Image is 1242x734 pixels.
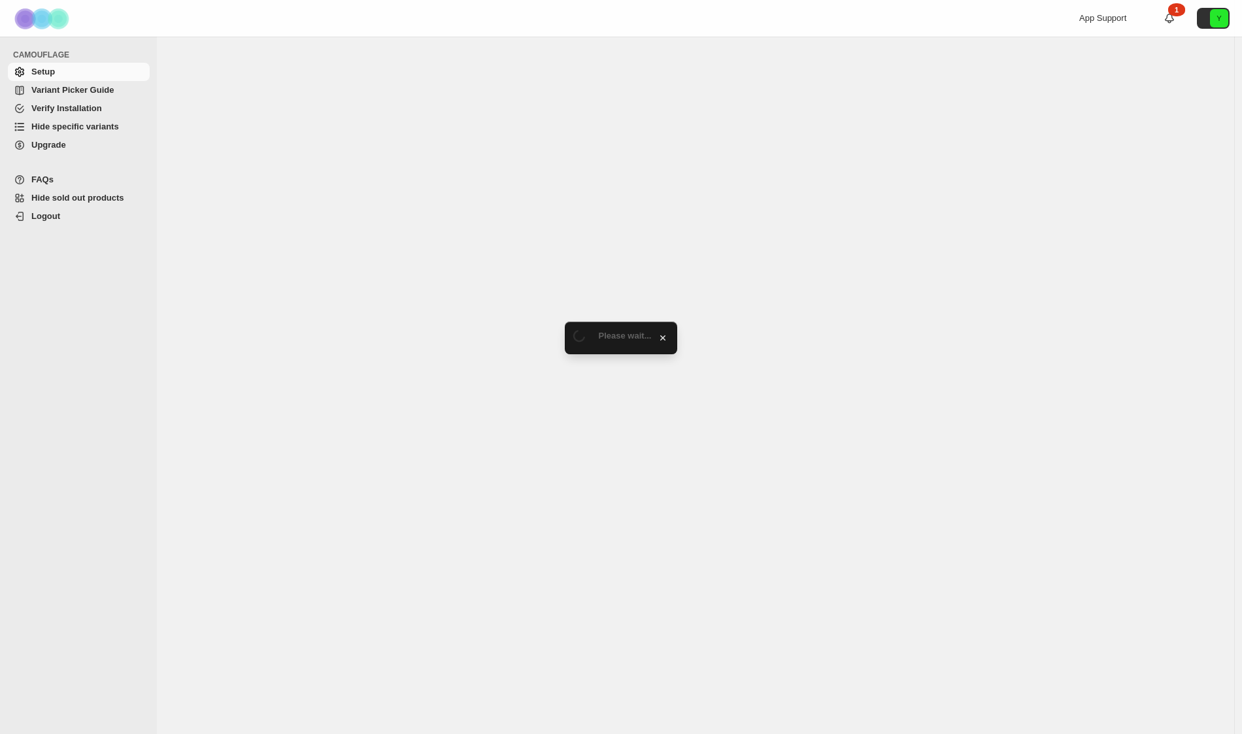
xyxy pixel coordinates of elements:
[1168,3,1185,16] div: 1
[1163,12,1176,25] a: 1
[1210,9,1228,27] span: Avatar with initials Y
[31,103,102,113] span: Verify Installation
[599,331,652,341] span: Please wait...
[8,81,150,99] a: Variant Picker Guide
[31,193,124,203] span: Hide sold out products
[8,99,150,118] a: Verify Installation
[13,50,150,60] span: CAMOUFLAGE
[31,175,54,184] span: FAQs
[31,122,119,131] span: Hide specific variants
[10,1,76,37] img: Camouflage
[8,118,150,136] a: Hide specific variants
[8,171,150,189] a: FAQs
[8,63,150,81] a: Setup
[1217,14,1222,22] text: Y
[1197,8,1230,29] button: Avatar with initials Y
[31,140,66,150] span: Upgrade
[8,189,150,207] a: Hide sold out products
[31,85,114,95] span: Variant Picker Guide
[31,211,60,221] span: Logout
[8,207,150,225] a: Logout
[1079,13,1126,23] span: App Support
[31,67,55,76] span: Setup
[8,136,150,154] a: Upgrade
